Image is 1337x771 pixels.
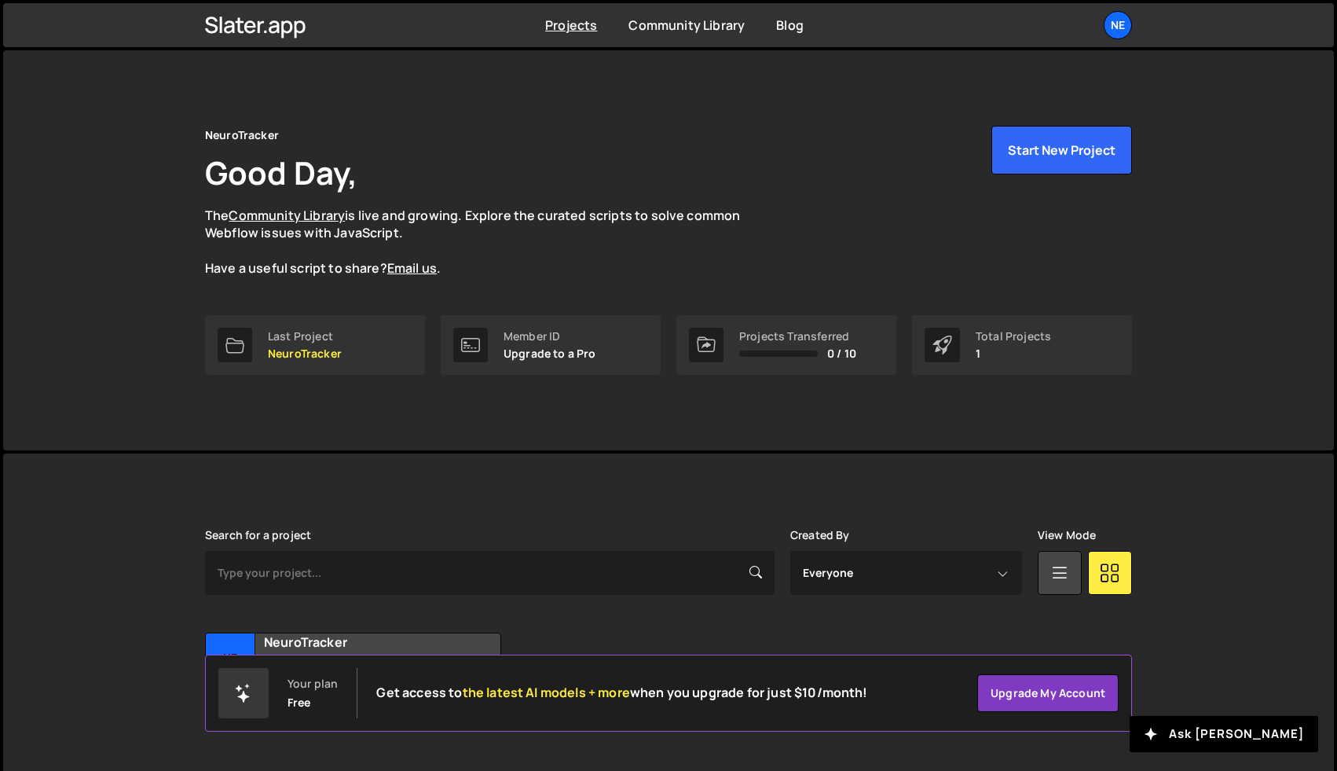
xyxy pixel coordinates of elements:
[205,633,501,731] a: Ne NeuroTracker Created by [EMAIL_ADDRESS][DOMAIN_NAME] 14 pages, last updated by [DATE]
[463,684,630,701] span: the latest AI models + more
[206,633,255,683] div: Ne
[229,207,345,224] a: Community Library
[790,529,850,542] label: Created By
[205,315,425,375] a: Last Project NeuroTracker
[976,330,1051,343] div: Total Projects
[776,17,804,34] a: Blog
[504,330,596,343] div: Member ID
[628,17,745,34] a: Community Library
[376,685,867,700] h2: Get access to when you upgrade for just $10/month!
[264,633,453,651] h2: NeuroTracker
[1104,11,1132,39] a: Ne
[976,347,1051,360] p: 1
[205,207,771,277] p: The is live and growing. Explore the curated scripts to solve common Webflow issues with JavaScri...
[288,677,338,690] div: Your plan
[1130,716,1318,752] button: Ask [PERSON_NAME]
[205,126,279,145] div: NeuroTracker
[387,259,437,277] a: Email us
[268,347,342,360] p: NeuroTracker
[827,347,856,360] span: 0 / 10
[504,347,596,360] p: Upgrade to a Pro
[977,674,1119,712] a: Upgrade my account
[205,151,357,194] h1: Good Day,
[205,529,311,542] label: Search for a project
[205,551,775,595] input: Type your project...
[288,696,311,709] div: Free
[739,330,856,343] div: Projects Transferred
[545,17,597,34] a: Projects
[1038,529,1096,542] label: View Mode
[268,330,342,343] div: Last Project
[991,126,1132,174] button: Start New Project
